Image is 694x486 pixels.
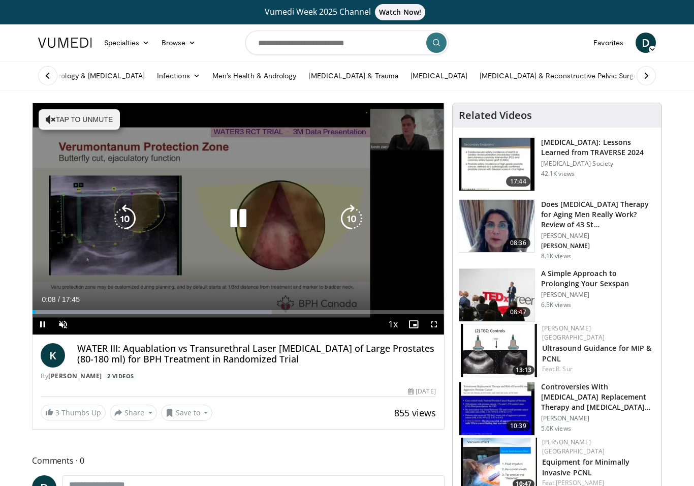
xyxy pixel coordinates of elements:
[39,109,120,130] button: Tap to unmute
[506,176,530,187] span: 17:44
[541,137,655,158] h3: [MEDICAL_DATA]: Lessons Learned from TRAVERSE 2024
[41,405,106,420] a: 3 Thumbs Up
[104,372,137,380] a: 2 Videos
[636,33,656,53] a: D
[32,454,445,467] span: Comments 0
[77,343,436,365] h4: WATER III: Aquablation vs Transurethral Laser [MEDICAL_DATA] of Large Prostates (80-180 ml) for B...
[541,414,655,422] p: [PERSON_NAME]
[404,66,474,86] a: [MEDICAL_DATA]
[408,387,435,396] div: [DATE]
[542,457,629,477] a: Equipment for Minimally Invasive PCNL
[58,295,60,303] span: /
[161,405,213,421] button: Save to
[513,366,534,375] span: 13:13
[459,138,534,191] img: 1317c62a-2f0d-4360-bee0-b1bff80fed3c.150x105_q85_crop-smart_upscale.jpg
[506,238,530,248] span: 08:36
[394,407,436,419] span: 855 views
[459,382,655,436] a: 10:39 Controversies With [MEDICAL_DATA] Replacement Therapy and [MEDICAL_DATA] Can… [PERSON_NAME]...
[506,307,530,317] span: 08:47
[53,314,73,335] button: Unmute
[245,31,449,55] input: Search topics, interventions
[33,314,53,335] button: Pause
[41,372,436,381] div: By
[98,33,155,53] a: Specialties
[62,295,80,303] span: 17:45
[541,232,655,240] p: [PERSON_NAME]
[461,324,537,377] a: 13:13
[459,269,534,322] img: c4bd4661-e278-4c34-863c-57c104f39734.150x105_q85_crop-smart_upscale.jpg
[40,4,654,20] a: Vumedi Week 2025 ChannelWatch Now!
[542,324,605,342] a: [PERSON_NAME] [GEOGRAPHIC_DATA]
[542,343,652,363] a: Ultrasound Guidance for MIP & PCNL
[151,66,206,86] a: Infections
[459,137,655,191] a: 17:44 [MEDICAL_DATA]: Lessons Learned from TRAVERSE 2024 [MEDICAL_DATA] Society 42.1K views
[403,314,424,335] button: Enable picture-in-picture mode
[461,324,537,377] img: ae74b246-eda0-4548-a041-8444a00e0b2d.150x105_q85_crop-smart_upscale.jpg
[206,66,303,86] a: Men’s Health & Andrology
[42,295,55,303] span: 0:08
[541,424,571,433] p: 5.6K views
[110,405,157,421] button: Share
[33,103,444,335] video-js: Video Player
[459,268,655,322] a: 08:47 A Simple Approach to Prolonging Your Sexspan [PERSON_NAME] 6.5K views
[541,160,655,168] p: [MEDICAL_DATA] Society
[541,291,655,299] p: [PERSON_NAME]
[506,421,530,431] span: 10:39
[556,364,573,373] a: R. Sur
[41,343,65,368] a: K
[302,66,404,86] a: [MEDICAL_DATA] & Trauma
[541,252,571,260] p: 8.1K views
[383,314,403,335] button: Playback Rate
[459,200,534,253] img: 4d4bce34-7cbb-4531-8d0c-5308a71d9d6c.150x105_q85_crop-smart_upscale.jpg
[541,301,571,309] p: 6.5K views
[541,199,655,230] h3: Does [MEDICAL_DATA] Therapy for Aging Men Really Work? Review of 43 St…
[542,364,653,374] div: Feat.
[38,38,92,48] img: VuMedi Logo
[459,109,532,121] h4: Related Videos
[541,382,655,412] h3: Controversies With [MEDICAL_DATA] Replacement Therapy and [MEDICAL_DATA] Can…
[459,382,534,435] img: 418933e4-fe1c-4c2e-be56-3ce3ec8efa3b.150x105_q85_crop-smart_upscale.jpg
[459,199,655,260] a: 08:36 Does [MEDICAL_DATA] Therapy for Aging Men Really Work? Review of 43 St… [PERSON_NAME] [PERS...
[474,66,650,86] a: [MEDICAL_DATA] & Reconstructive Pelvic Surgery
[32,66,151,86] a: Endourology & [MEDICAL_DATA]
[542,438,605,455] a: [PERSON_NAME] [GEOGRAPHIC_DATA]
[375,4,425,20] span: Watch Now!
[541,268,655,289] h3: A Simple Approach to Prolonging Your Sexspan
[424,314,444,335] button: Fullscreen
[155,33,202,53] a: Browse
[541,242,655,250] p: [PERSON_NAME]
[48,372,102,380] a: [PERSON_NAME]
[541,170,575,178] p: 42.1K views
[587,33,629,53] a: Favorites
[33,310,444,314] div: Progress Bar
[55,408,59,417] span: 3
